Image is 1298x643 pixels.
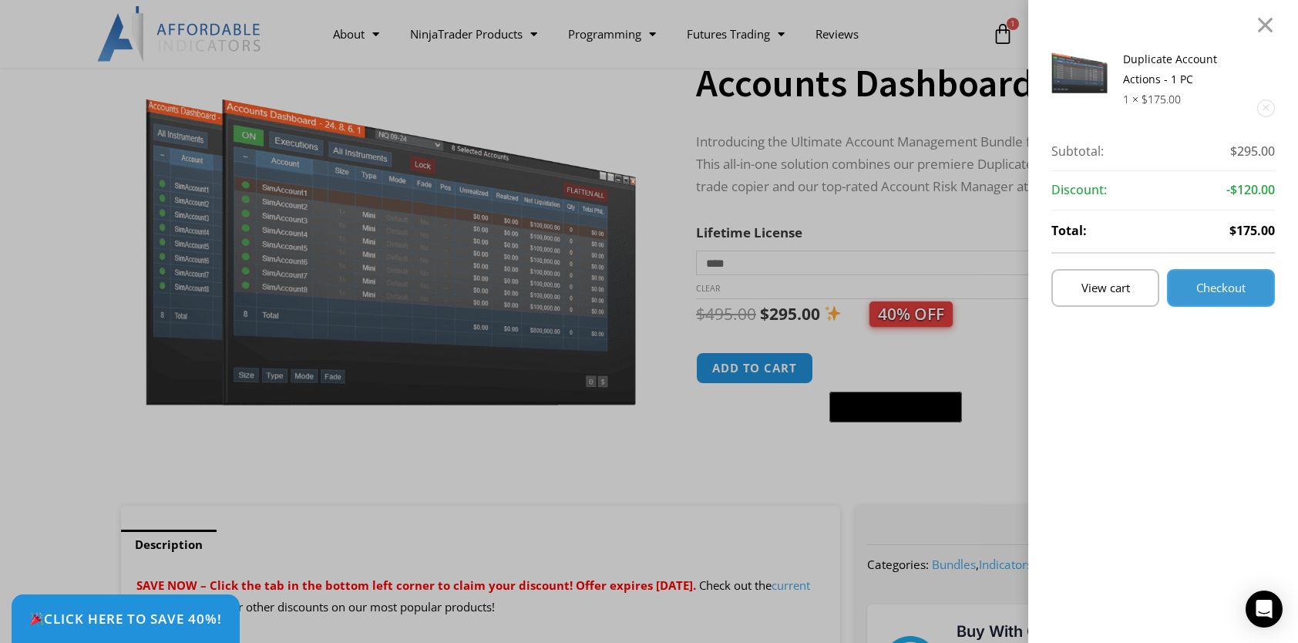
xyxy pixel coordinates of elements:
span: $ [1142,92,1148,106]
strong: Subtotal: [1051,140,1104,163]
span: Click Here to save 40%! [29,612,222,625]
img: 🎉 [30,612,43,625]
span: View cart [1081,282,1130,294]
a: 🎉Click Here to save 40%! [12,594,240,643]
span: $295.00 [1230,140,1275,163]
span: -$120.00 [1226,179,1275,202]
a: View cart [1051,269,1159,307]
span: Checkout [1196,282,1246,294]
a: Checkout [1167,269,1275,307]
span: 1 × [1123,92,1138,106]
bdi: 175.00 [1142,92,1181,106]
span: $175.00 [1229,220,1275,243]
button: Buy with GPay [829,392,962,422]
a: Duplicate Account Actions - 1 PC [1123,52,1217,86]
strong: Total: [1051,220,1087,243]
div: Open Intercom Messenger [1246,591,1283,628]
img: Screenshot 2024-08-26 15414455555 | Affordable Indicators – NinjaTrader [1051,49,1108,94]
strong: Discount: [1051,179,1107,202]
